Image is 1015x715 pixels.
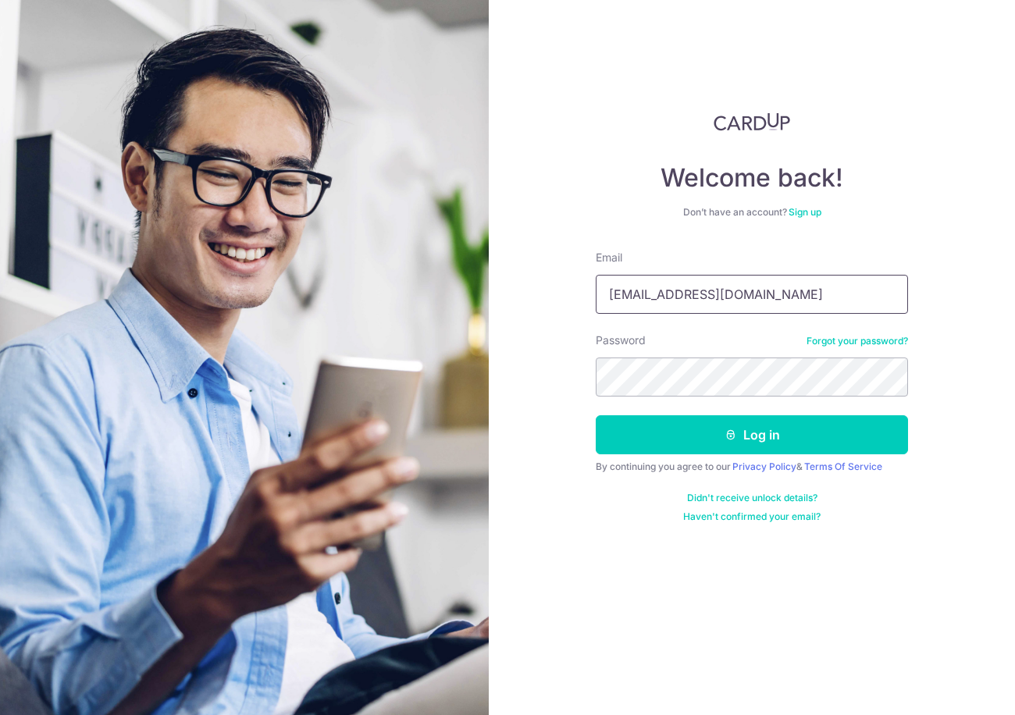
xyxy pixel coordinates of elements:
[804,461,882,472] a: Terms Of Service
[596,415,908,454] button: Log in
[596,275,908,314] input: Enter your Email
[596,461,908,473] div: By continuing you agree to our &
[789,206,821,218] a: Sign up
[714,112,790,131] img: CardUp Logo
[596,250,622,265] label: Email
[596,333,646,348] label: Password
[683,510,821,523] a: Haven't confirmed your email?
[732,461,796,472] a: Privacy Policy
[596,206,908,219] div: Don’t have an account?
[807,335,908,347] a: Forgot your password?
[687,492,817,504] a: Didn't receive unlock details?
[596,162,908,194] h4: Welcome back!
